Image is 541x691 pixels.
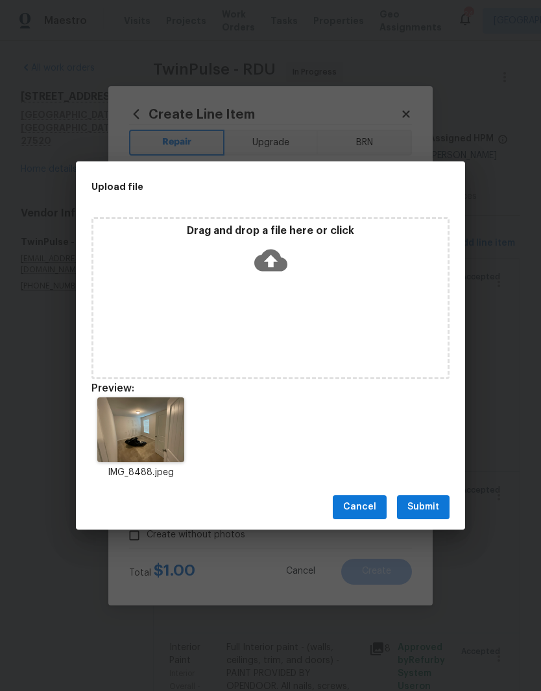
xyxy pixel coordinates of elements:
p: IMG_8488.jpeg [91,466,190,480]
span: Cancel [343,499,376,515]
p: Drag and drop a file here or click [93,224,448,238]
button: Submit [397,495,450,519]
button: Cancel [333,495,387,519]
img: Z [97,397,184,462]
span: Submit [407,499,439,515]
h2: Upload file [91,180,391,194]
